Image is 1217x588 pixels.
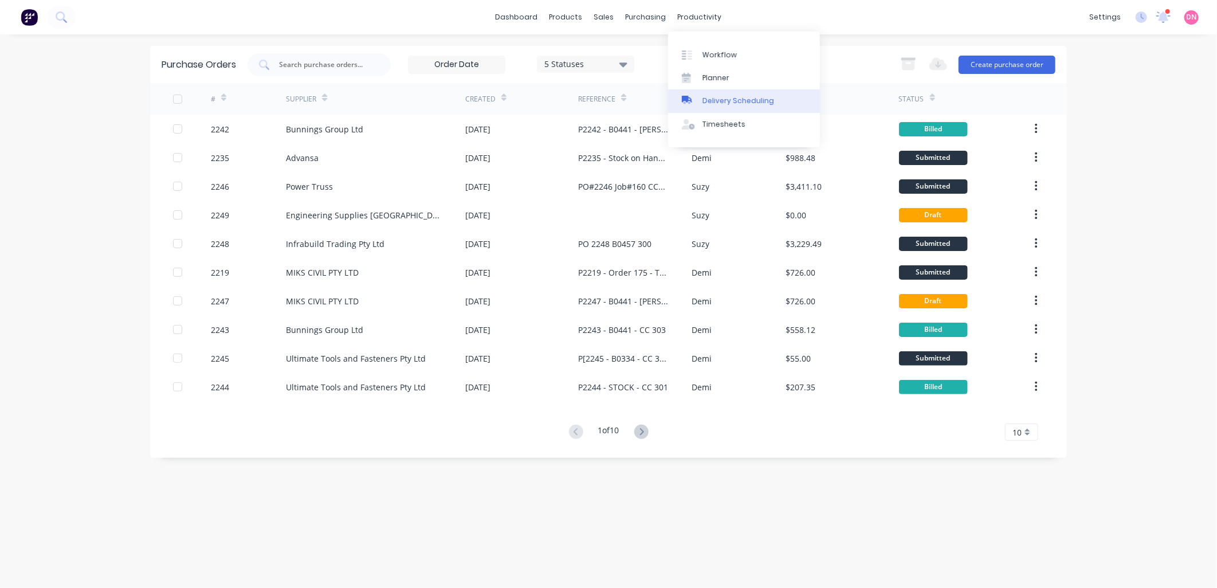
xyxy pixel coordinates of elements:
div: Engineering Supplies [GEOGRAPHIC_DATA] [286,209,442,221]
a: Planner [668,66,820,89]
div: # [211,94,215,104]
div: $726.00 [786,295,815,307]
div: [DATE] [465,352,490,364]
div: Draft [899,294,968,308]
div: Created [465,94,496,104]
div: 2243 [211,324,229,336]
div: productivity [672,9,728,26]
div: Submitted [899,265,968,280]
div: Draft [899,208,968,222]
img: Factory [21,9,38,26]
div: Suzy [692,181,709,193]
div: Demi [692,152,712,164]
div: [DATE] [465,123,490,135]
div: 2244 [211,381,229,393]
div: 2248 [211,238,229,250]
div: [DATE] [465,381,490,393]
div: 2246 [211,181,229,193]
div: Submitted [899,351,968,366]
div: P2235 - Stock on Hand - CC 301 [578,152,668,164]
div: Demi [692,381,712,393]
div: Workflow [702,50,737,60]
div: P2243 - B0441 - CC 303 [578,324,666,336]
div: Billed [899,380,968,394]
div: products [544,9,588,26]
div: Submitted [899,237,968,251]
div: P2242 - B0441 - [PERSON_NAME] - CC 303 [578,123,668,135]
div: Infrabuild Trading Pty Ltd [286,238,384,250]
div: 2235 [211,152,229,164]
div: $0.00 [786,209,806,221]
div: Bunnings Group Ltd [286,123,363,135]
div: Planner [702,73,729,83]
div: P2247 - B0441 - [PERSON_NAME] - CC 304 [578,295,668,307]
div: [DATE] [465,295,490,307]
div: 1 of 10 [598,424,619,441]
div: $3,229.49 [786,238,822,250]
div: 2249 [211,209,229,221]
div: $55.00 [786,352,811,364]
div: PO#2246 Job#160 CC#302 [578,181,668,193]
div: Timesheets [702,119,745,130]
div: Billed [899,122,968,136]
div: PO 2248 B0457 300 [578,238,651,250]
span: DN [1187,12,1197,22]
div: 2242 [211,123,229,135]
div: $988.48 [786,152,815,164]
div: Status [899,94,924,104]
div: Advansa [286,152,319,164]
div: P2244 - STOCK - CC 301 [578,381,668,393]
div: sales [588,9,620,26]
input: Search purchase orders... [278,59,373,70]
div: Suzy [692,209,709,221]
div: Submitted [899,179,968,194]
a: Timesheets [668,113,820,136]
div: 2247 [211,295,229,307]
div: [DATE] [465,152,490,164]
div: Bunnings Group Ltd [286,324,363,336]
div: [DATE] [465,238,490,250]
div: Demi [692,266,712,279]
div: [DATE] [465,324,490,336]
div: Billed [899,323,968,337]
div: [DATE] [465,209,490,221]
div: Purchase Orders [162,58,236,72]
div: 2245 [211,352,229,364]
div: Suzy [692,238,709,250]
div: Ultimate Tools and Fasteners Pty Ltd [286,352,426,364]
div: Demi [692,295,712,307]
div: 5 Statuses [545,58,627,70]
a: dashboard [490,9,544,26]
input: Order Date [409,56,505,73]
div: MIKS CIVIL PTY LTD [286,295,359,307]
div: $207.35 [786,381,815,393]
div: purchasing [620,9,672,26]
div: settings [1083,9,1126,26]
div: Delivery Scheduling [702,96,774,106]
div: Demi [692,324,712,336]
div: MIKS CIVIL PTY LTD [286,266,359,279]
button: Create purchase order [959,56,1055,74]
div: 2219 [211,266,229,279]
div: Demi [692,352,712,364]
a: Workflow [668,43,820,66]
div: P[2245 - B0334 - CC 301 [578,352,668,364]
div: $558.12 [786,324,815,336]
div: Submitted [899,151,968,165]
div: [DATE] [465,266,490,279]
div: Power Truss [286,181,333,193]
div: Supplier [286,94,316,104]
div: Ultimate Tools and Fasteners Pty Ltd [286,381,426,393]
a: Delivery Scheduling [668,89,820,112]
div: $3,411.10 [786,181,822,193]
div: Reference [578,94,615,104]
span: 10 [1012,426,1022,438]
div: P2219 - Order 175 - Teeny Tiny - Home 426 - CC 304 [578,266,668,279]
div: $726.00 [786,266,815,279]
div: [DATE] [465,181,490,193]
